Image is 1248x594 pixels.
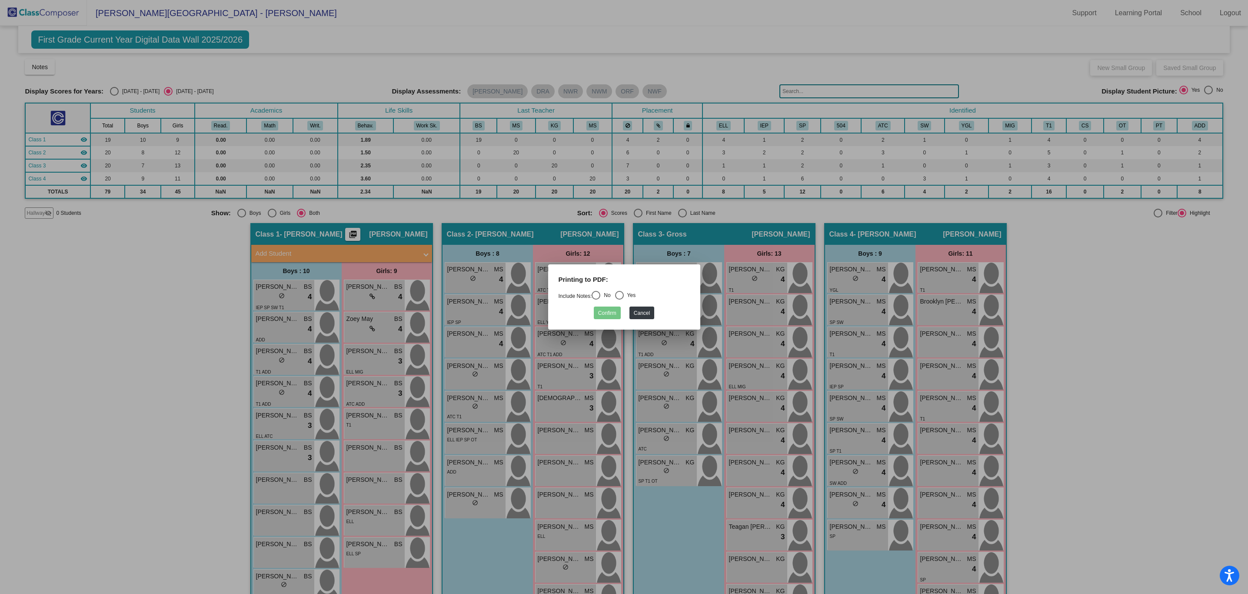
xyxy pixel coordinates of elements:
[600,291,610,299] div: No
[629,307,654,319] button: Cancel
[559,275,608,285] label: Printing to PDF:
[559,293,592,299] a: Include Notes:
[559,293,636,299] mat-radio-group: Select an option
[624,291,636,299] div: Yes
[594,307,621,319] button: Confirm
